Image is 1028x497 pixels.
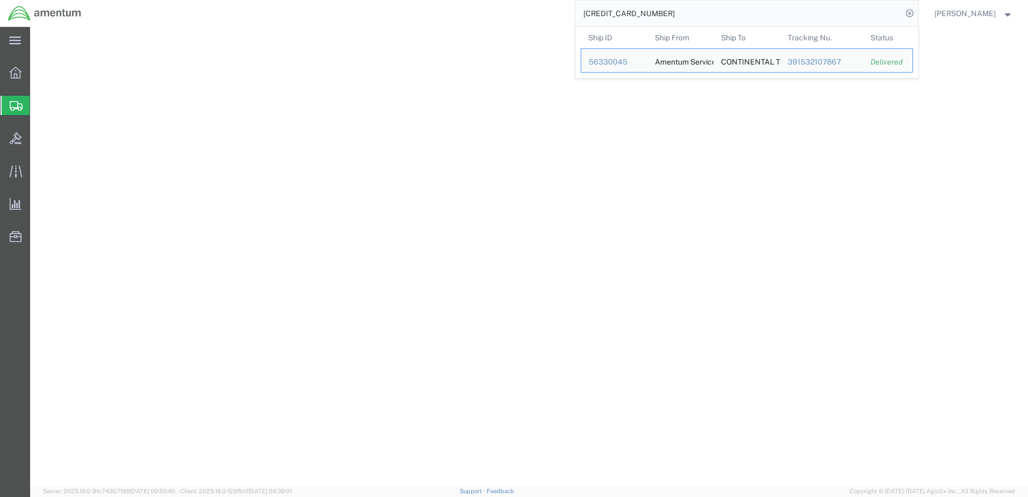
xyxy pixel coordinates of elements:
button: [PERSON_NAME] [934,7,1013,20]
img: logo [8,5,82,22]
span: [DATE] 09:50:40 [130,488,175,494]
div: Delivered [870,56,905,68]
th: Ship To [713,27,780,48]
th: Ship ID [581,27,647,48]
a: Feedback [487,488,514,494]
th: Status [863,27,913,48]
div: CONTINENTAL TESTING [721,49,773,72]
span: Client: 2025.19.0-129fbcf [180,488,292,494]
span: Betty Fuller [934,8,996,19]
a: Support [460,488,487,494]
div: Amentum Services, Inc. [654,49,706,72]
input: Search for shipment number, reference number [575,1,902,26]
th: Ship From [647,27,713,48]
th: Tracking Nu. [780,27,863,48]
span: Server: 2025.19.0-91c74307f99 [43,488,175,494]
div: 56330045 [589,56,640,68]
iframe: FS Legacy Container [30,27,1028,486]
span: Copyright © [DATE]-[DATE] Agistix Inc., All Rights Reserved [849,487,1015,496]
div: 391532107867 [787,56,855,68]
table: Search Results [581,27,918,78]
span: [DATE] 09:39:01 [248,488,292,494]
